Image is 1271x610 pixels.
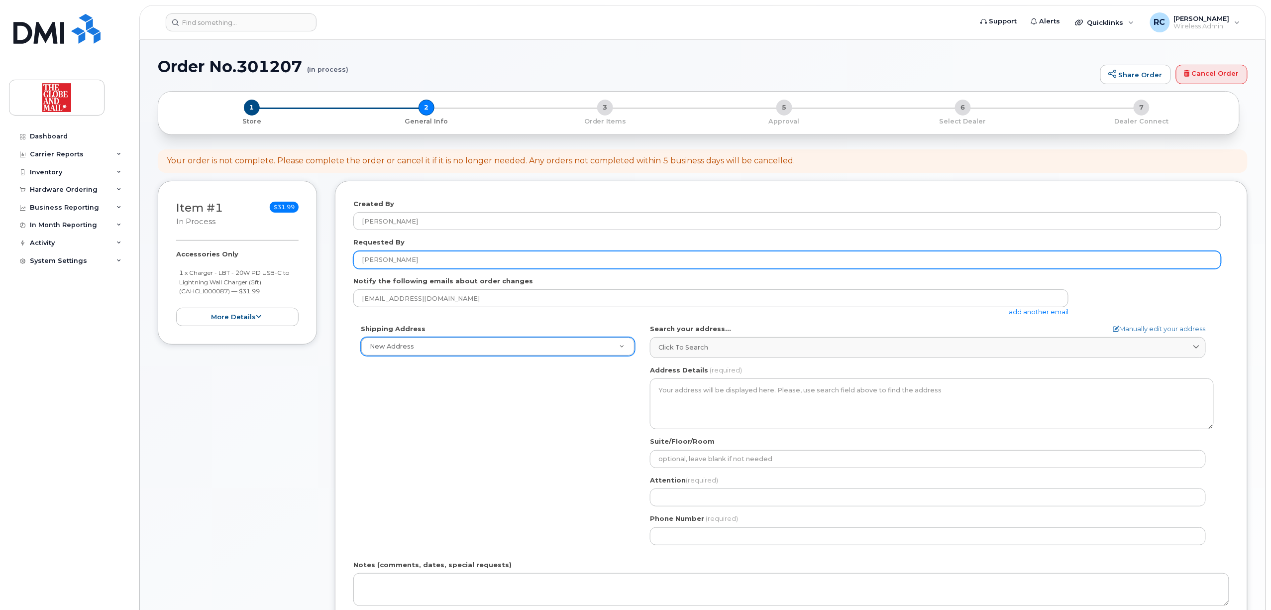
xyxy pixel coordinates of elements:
[176,308,299,326] button: more details
[353,276,533,286] label: Notify the following emails about order changes
[353,238,405,247] label: Requested By
[650,324,731,334] label: Search your address...
[1176,65,1248,85] a: Cancel Order
[650,437,715,446] label: Suite/Floor/Room
[686,476,718,484] span: (required)
[353,560,512,570] label: Notes (comments, dates, special requests)
[353,251,1221,269] input: Example: John Smith
[650,450,1206,468] input: optional, leave blank if not needed
[170,117,333,126] p: Store
[307,58,348,73] small: (in process)
[361,338,635,356] a: New Address
[176,250,238,258] strong: Accessories Only
[353,289,1068,307] input: Example: john@appleseed.com
[180,269,290,295] small: 1 x Charger - LBT - 20W PD USB-C to Lightning Wall Charger (5ft) (CAHCLI000087) — $31.99
[706,514,738,522] span: (required)
[650,476,718,485] label: Attention
[176,202,223,227] h3: Item #1
[167,155,795,167] div: Your order is not complete. Please complete the order or cancel it if it is no longer needed. Any...
[176,217,215,226] small: in process
[361,324,425,334] label: Shipping Address
[1113,324,1206,334] a: Manually edit your address
[166,116,337,126] a: 1 Store
[1009,308,1068,316] a: add another email
[658,343,708,352] span: Click to search
[650,337,1206,358] a: Click to search
[710,366,742,374] span: (required)
[158,58,1095,75] h1: Order No.301207
[650,514,704,523] label: Phone Number
[1100,65,1171,85] a: Share Order
[370,343,414,350] span: New Address
[244,100,260,116] span: 1
[650,366,708,375] label: Address Details
[353,199,394,209] label: Created By
[270,202,299,213] span: $31.99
